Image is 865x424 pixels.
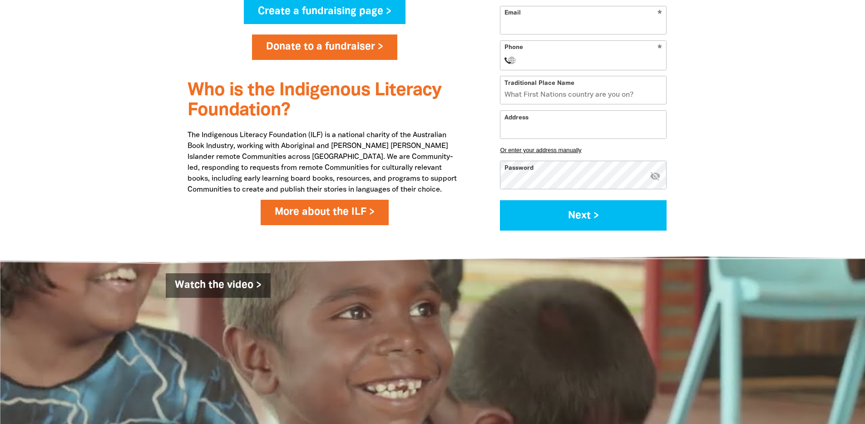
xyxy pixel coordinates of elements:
[500,76,666,104] input: What First Nations country are you on?
[252,35,397,60] a: Donate to a fundraiser >
[261,200,389,225] a: More about the ILF >
[650,171,661,183] button: visibility_off
[188,82,441,119] span: Who is the Indigenous Literacy Foundation?
[166,273,271,298] a: Watch the video >
[500,200,667,231] button: Next >
[188,130,462,195] p: The Indigenous Literacy Foundation (ILF) is a national charity of the Australian Book Industry, w...
[500,147,667,153] button: Or enter your address manually
[657,44,662,53] i: Required
[650,171,661,182] i: Hide password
